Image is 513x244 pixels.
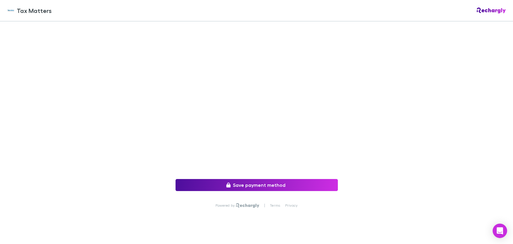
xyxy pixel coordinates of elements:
[7,7,14,14] img: Tax Matters 's Logo
[493,224,507,238] div: Open Intercom Messenger
[477,8,506,14] img: Rechargly Logo
[270,203,280,208] a: Terms
[236,203,259,208] img: Rechargly Logo
[215,203,236,208] p: Powered by
[264,203,265,208] p: |
[285,203,298,208] a: Privacy
[17,6,52,15] span: Tax Matters
[176,179,338,191] button: Save payment method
